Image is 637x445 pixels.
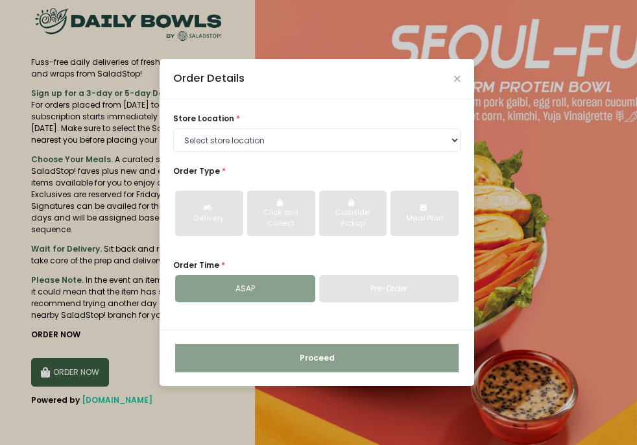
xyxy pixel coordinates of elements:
button: Click and Collect [247,191,315,236]
button: Proceed [175,344,459,372]
button: Meal Plan [391,191,459,236]
button: Delivery [175,191,243,236]
div: Delivery [184,213,235,224]
span: Order Time [173,259,219,271]
button: Curbside Pickup [319,191,387,236]
div: Order Details [173,71,245,86]
span: store location [173,113,234,124]
span: Order Type [173,165,220,176]
div: Curbside Pickup [328,208,379,228]
button: Close [454,76,461,82]
div: Click and Collect [256,208,307,228]
div: Meal Plan [399,213,450,224]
